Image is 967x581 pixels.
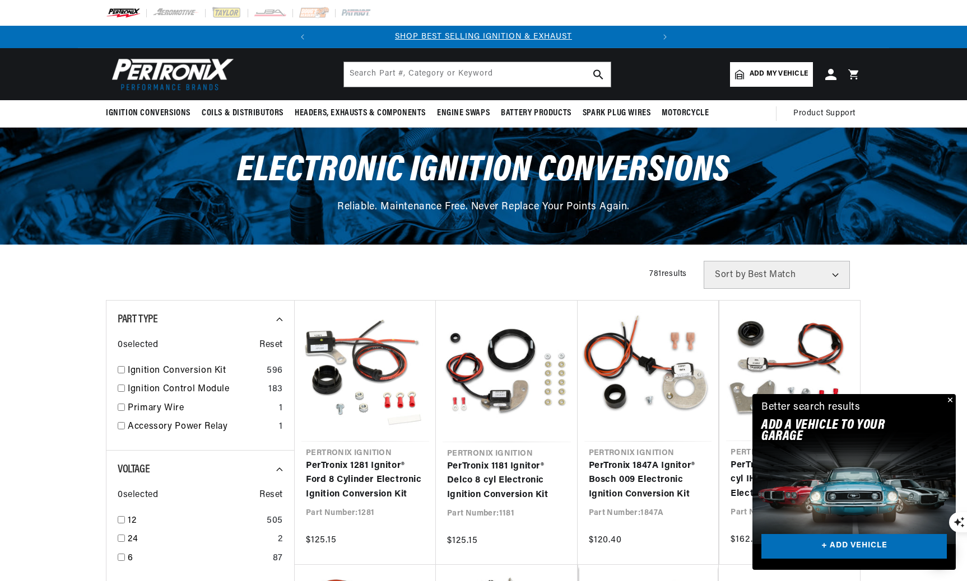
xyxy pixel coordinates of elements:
[586,62,611,87] button: search button
[196,100,289,126] summary: Coils & Distributors
[649,270,687,278] span: 781 results
[306,459,425,502] a: PerTronix 1281 Ignitor® Ford 8 Cylinder Electronic Ignition Conversion Kit
[118,488,158,503] span: 0 selected
[106,55,235,93] img: Pertronix
[583,107,651,119] span: Spark Plug Wires
[118,314,157,325] span: Part Type
[750,69,808,79] span: Add my vehicle
[395,32,572,41] a: SHOP BEST SELLING IGNITION & EXHAUST
[431,100,495,126] summary: Engine Swaps
[202,107,283,119] span: Coils & Distributors
[589,459,708,502] a: PerTronix 1847A Ignitor® Bosch 009 Electronic Ignition Conversion Kit
[295,107,426,119] span: Headers, Exhausts & Components
[656,100,714,126] summary: Motorcycle
[761,534,947,559] a: + ADD VEHICLE
[128,551,268,566] a: 6
[447,460,566,503] a: PerTronix 1181 Ignitor® Delco 8 cyl Electronic Ignition Conversion Kit
[314,31,654,43] div: 1 of 2
[268,382,283,397] div: 183
[267,514,283,528] div: 505
[761,420,919,443] h2: Add A VEHICLE to your garage
[279,420,283,434] div: 1
[78,26,889,48] slideshow-component: Translation missing: en.sections.announcements.announcement_bar
[793,107,856,120] span: Product Support
[128,382,264,397] a: Ignition Control Module
[437,107,490,119] span: Engine Swaps
[279,401,283,416] div: 1
[731,458,849,502] a: PerTronix 1442 Ignitor® 4 cyl IHC Distributor Electronic Ignition Conversion Kit
[495,100,577,126] summary: Battery Products
[259,488,283,503] span: Reset
[128,514,262,528] a: 12
[662,107,709,119] span: Motorcycle
[237,153,730,189] span: Electronic Ignition Conversions
[128,420,275,434] a: Accessory Power Relay
[289,100,431,126] summary: Headers, Exhausts & Components
[577,100,657,126] summary: Spark Plug Wires
[259,338,283,353] span: Reset
[715,270,746,279] span: Sort by
[118,464,150,475] span: Voltage
[344,62,611,87] input: Search Part #, Category or Keyword
[654,26,676,48] button: Translation missing: en.sections.announcements.next_announcement
[501,107,571,119] span: Battery Products
[761,400,861,416] div: Better search results
[267,364,283,378] div: 596
[106,107,190,119] span: Ignition Conversions
[793,100,861,127] summary: Product Support
[704,261,850,289] select: Sort by
[291,26,314,48] button: Translation missing: en.sections.announcements.previous_announcement
[730,62,813,87] a: Add my vehicle
[278,532,283,547] div: 2
[106,100,196,126] summary: Ignition Conversions
[128,401,275,416] a: Primary Wire
[273,551,283,566] div: 87
[942,394,956,407] button: Close
[314,31,654,43] div: Announcement
[128,364,262,378] a: Ignition Conversion Kit
[337,202,630,212] span: Reliable. Maintenance Free. Never Replace Your Points Again.
[118,338,158,353] span: 0 selected
[128,532,273,547] a: 24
